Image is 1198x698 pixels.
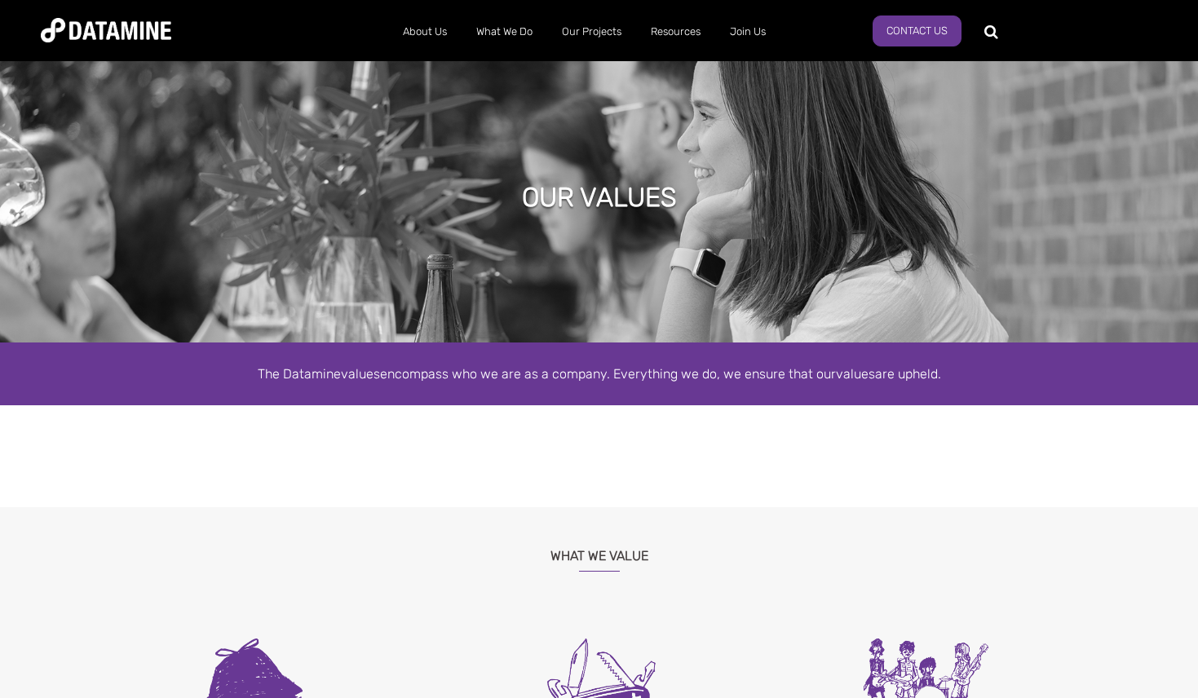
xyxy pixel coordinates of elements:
[258,366,341,382] span: The Datamine
[873,15,961,46] a: Contact Us
[875,366,941,382] span: are upheld.
[122,528,1076,572] h3: What We Value
[715,11,780,53] a: Join Us
[836,366,875,382] span: values
[380,366,836,382] span: encompass who we are as a company. Everything we do, we ensure that our
[547,11,636,53] a: Our Projects
[636,11,715,53] a: Resources
[41,18,171,42] img: Datamine
[522,179,677,215] h1: OUR VALUES
[462,11,547,53] a: What We Do
[388,11,462,53] a: About Us
[341,366,380,382] span: values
